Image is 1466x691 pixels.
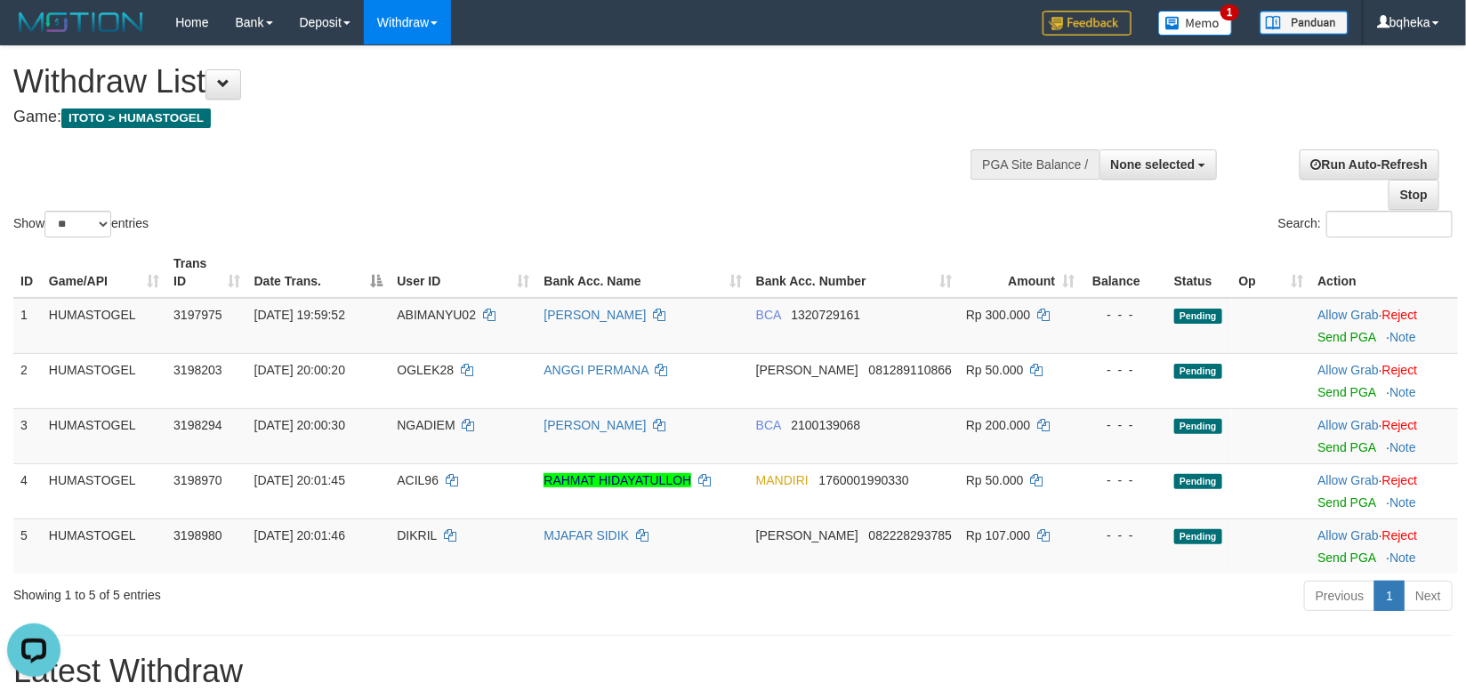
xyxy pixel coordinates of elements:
[1382,418,1418,432] a: Reject
[42,408,166,463] td: HUMASTOGEL
[1317,528,1381,542] span: ·
[1317,308,1381,322] span: ·
[1317,363,1381,377] span: ·
[1099,149,1218,180] button: None selected
[1174,364,1222,379] span: Pending
[819,473,909,487] span: Copy 1760001990330 to clipboard
[173,473,222,487] span: 3198970
[42,463,166,518] td: HUMASTOGEL
[166,247,246,298] th: Trans ID: activate to sort column ascending
[1317,495,1375,510] a: Send PGA
[1089,306,1160,324] div: - - -
[1260,11,1349,35] img: panduan.png
[13,211,149,237] label: Show entries
[959,247,1082,298] th: Amount: activate to sort column ascending
[397,418,455,432] span: NGADIEM
[13,298,42,354] td: 1
[42,518,166,574] td: HUMASTOGEL
[1304,581,1375,611] a: Previous
[544,473,691,487] a: RAHMAT HIDAYATULLOH
[1382,473,1418,487] a: Reject
[1317,418,1378,432] a: Allow Grab
[1317,528,1378,542] a: Allow Grab
[1374,581,1405,611] a: 1
[1317,440,1375,454] a: Send PGA
[749,247,959,298] th: Bank Acc. Number: activate to sort column ascending
[792,308,861,322] span: Copy 1320729161 to clipboard
[1382,308,1418,322] a: Reject
[1278,211,1453,237] label: Search:
[1089,361,1160,379] div: - - -
[42,353,166,408] td: HUMASTOGEL
[13,247,42,298] th: ID
[13,579,598,604] div: Showing 1 to 5 of 5 entries
[173,363,222,377] span: 3198203
[544,363,648,377] a: ANGGI PERMANA
[756,473,809,487] span: MANDIRI
[13,64,960,100] h1: Withdraw List
[1389,180,1439,210] a: Stop
[1389,330,1416,344] a: Note
[1167,247,1232,298] th: Status
[1317,385,1375,399] a: Send PGA
[13,9,149,36] img: MOTION_logo.png
[966,528,1030,542] span: Rp 107.000
[247,247,391,298] th: Date Trans.: activate to sort column descending
[1174,529,1222,544] span: Pending
[173,308,222,322] span: 3197975
[13,353,42,408] td: 2
[1082,247,1167,298] th: Balance
[1158,11,1233,36] img: Button%20Memo.svg
[756,363,858,377] span: [PERSON_NAME]
[869,528,952,542] span: Copy 082228293785 to clipboard
[1310,298,1458,354] td: ·
[254,473,345,487] span: [DATE] 20:01:45
[254,528,345,542] span: [DATE] 20:01:46
[971,149,1099,180] div: PGA Site Balance /
[1220,4,1239,20] span: 1
[1232,247,1311,298] th: Op: activate to sort column ascending
[397,363,454,377] span: OGLEK28
[61,108,211,128] span: ITOTO > HUMASTOGEL
[1111,157,1196,172] span: None selected
[1300,149,1439,180] a: Run Auto-Refresh
[1317,473,1381,487] span: ·
[1389,385,1416,399] a: Note
[397,528,437,542] span: DIKRIL
[1382,363,1418,377] a: Reject
[966,418,1030,432] span: Rp 200.000
[1317,473,1378,487] a: Allow Grab
[756,528,858,542] span: [PERSON_NAME]
[1404,581,1453,611] a: Next
[1089,471,1160,489] div: - - -
[792,418,861,432] span: Copy 2100139068 to clipboard
[1389,440,1416,454] a: Note
[966,308,1030,322] span: Rp 300.000
[544,528,629,542] a: MJAFAR SIDIK
[1174,309,1222,324] span: Pending
[1389,495,1416,510] a: Note
[13,408,42,463] td: 3
[1310,247,1458,298] th: Action
[254,363,345,377] span: [DATE] 20:00:20
[42,298,166,354] td: HUMASTOGEL
[1382,528,1418,542] a: Reject
[1389,550,1416,565] a: Note
[1317,308,1378,322] a: Allow Grab
[1310,408,1458,463] td: ·
[173,418,222,432] span: 3198294
[1317,418,1381,432] span: ·
[1174,474,1222,489] span: Pending
[13,463,42,518] td: 4
[42,247,166,298] th: Game/API: activate to sort column ascending
[1317,550,1375,565] a: Send PGA
[1174,419,1222,434] span: Pending
[1043,11,1132,36] img: Feedback.jpg
[1310,463,1458,518] td: ·
[756,418,781,432] span: BCA
[756,308,781,322] span: BCA
[1310,518,1458,574] td: ·
[7,7,60,60] button: Open LiveChat chat widget
[13,654,1453,689] h1: Latest Withdraw
[1089,526,1160,544] div: - - -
